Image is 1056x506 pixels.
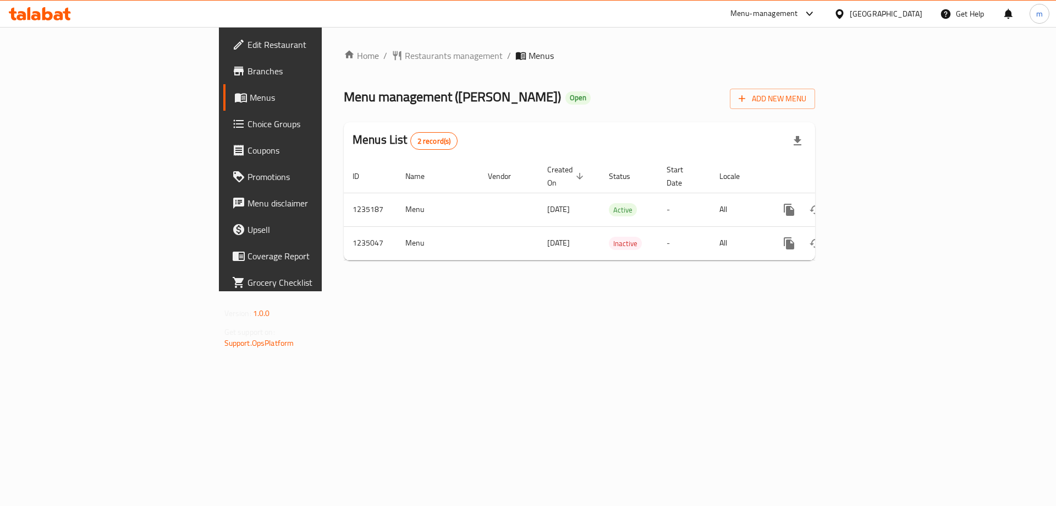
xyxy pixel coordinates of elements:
h2: Menus List [353,132,458,150]
span: Choice Groups [248,117,387,130]
a: Coupons [223,137,395,164]
span: Open [565,93,591,102]
span: Vendor [488,170,525,183]
td: Menu [397,193,479,226]
span: Locale [719,170,754,183]
div: Open [565,91,591,105]
a: Grocery Checklist [223,269,395,296]
span: Inactive [609,237,642,250]
span: Restaurants management [405,49,503,62]
span: ID [353,170,373,183]
span: Promotions [248,170,387,183]
li: / [507,49,511,62]
span: [DATE] [547,236,570,250]
td: All [711,193,767,226]
span: Start Date [667,163,697,189]
a: Menu disclaimer [223,190,395,216]
span: Upsell [248,223,387,236]
td: All [711,226,767,260]
div: Export file [784,128,811,154]
span: Name [405,170,439,183]
td: - [658,226,711,260]
span: 2 record(s) [411,136,458,146]
span: Version: [224,306,251,320]
span: Coupons [248,144,387,157]
table: enhanced table [344,160,890,260]
span: Menu disclaimer [248,197,387,210]
div: [GEOGRAPHIC_DATA] [850,8,922,20]
a: Edit Restaurant [223,31,395,58]
div: Menu-management [730,7,798,20]
a: Promotions [223,164,395,190]
nav: breadcrumb [344,49,815,62]
div: Total records count [410,132,458,150]
span: Edit Restaurant [248,38,387,51]
span: Add New Menu [739,92,806,106]
button: Change Status [802,197,829,223]
span: [DATE] [547,202,570,216]
button: more [776,197,802,223]
span: 1.0.0 [253,306,270,320]
a: Branches [223,58,395,84]
div: Active [609,203,637,216]
a: Upsell [223,216,395,243]
span: m [1036,8,1043,20]
span: Coverage Report [248,249,387,263]
span: Grocery Checklist [248,276,387,289]
a: Support.OpsPlatform [224,336,294,350]
a: Choice Groups [223,111,395,137]
span: Menus [529,49,554,62]
span: Branches [248,64,387,78]
button: more [776,230,802,257]
span: Menu management ( [PERSON_NAME] ) [344,84,561,109]
button: Add New Menu [730,89,815,109]
span: Created On [547,163,587,189]
span: Active [609,204,637,216]
span: Status [609,170,645,183]
a: Restaurants management [392,49,503,62]
button: Change Status [802,230,829,257]
span: Get support on: [224,325,275,339]
span: Menus [250,91,387,104]
td: Menu [397,226,479,260]
a: Coverage Report [223,243,395,269]
th: Actions [767,160,890,193]
a: Menus [223,84,395,111]
td: - [658,193,711,226]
